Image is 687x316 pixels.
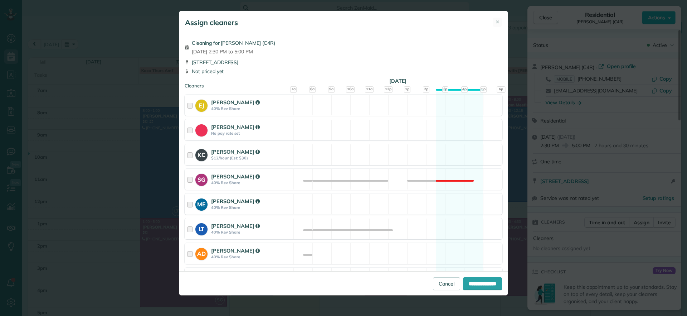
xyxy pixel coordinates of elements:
strong: 40% Rev Share [211,205,291,210]
strong: LT [195,223,208,233]
strong: AD [195,248,208,258]
strong: [PERSON_NAME] [211,247,260,254]
strong: KC [195,149,208,159]
h5: Assign cleaners [185,18,238,28]
strong: 40% Rev Share [211,254,291,259]
div: Cleaners [185,82,502,85]
div: Not priced yet [185,68,502,75]
strong: EJ [195,100,208,110]
strong: [PERSON_NAME] [211,99,260,106]
strong: [PERSON_NAME] [211,222,260,229]
strong: 40% Rev Share [211,106,291,111]
strong: No pay rate set [211,131,291,136]
span: Cleaning for [PERSON_NAME] (C4R) [192,39,275,47]
span: ✕ [496,19,500,25]
strong: $12/hour (Est: $30) [211,155,291,161]
a: Cancel [433,277,460,290]
strong: 40% Rev Share [211,180,291,185]
strong: ME [195,198,208,209]
div: [STREET_ADDRESS] [185,59,502,66]
strong: [PERSON_NAME] [211,148,260,155]
strong: [PERSON_NAME] [211,124,260,130]
span: [DATE] 2:30 PM to 5:00 PM [192,48,275,55]
strong: [PERSON_NAME] [211,173,260,180]
strong: 40% Rev Share [211,230,291,235]
strong: [PERSON_NAME] [211,198,260,205]
strong: SG [195,174,208,184]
